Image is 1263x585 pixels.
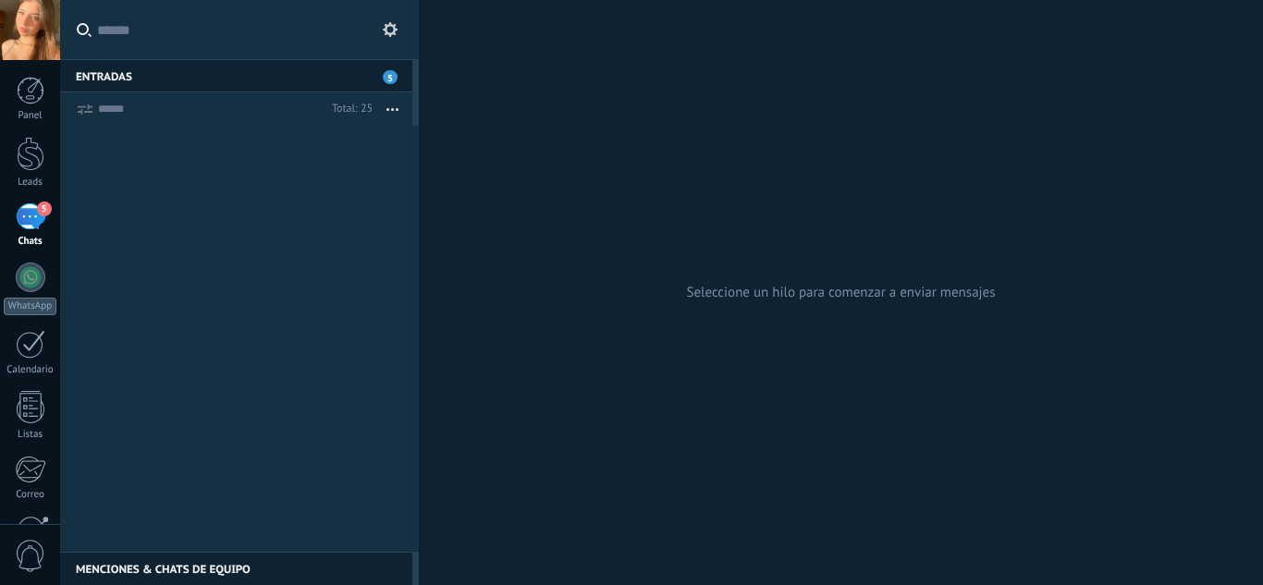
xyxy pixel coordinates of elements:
[4,429,57,441] div: Listas
[4,364,57,376] div: Calendario
[60,552,412,585] div: Menciones & Chats de equipo
[4,110,57,122] div: Panel
[60,59,412,92] div: Entradas
[37,201,52,216] span: 5
[383,70,398,84] span: 5
[4,236,57,248] div: Chats
[325,100,373,118] div: Total: 25
[4,177,57,189] div: Leads
[4,298,56,315] div: WhatsApp
[4,489,57,501] div: Correo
